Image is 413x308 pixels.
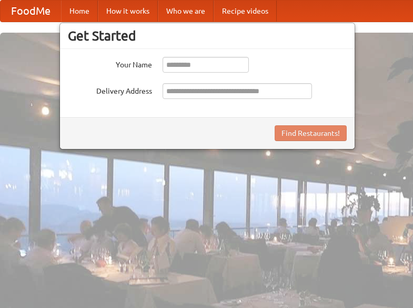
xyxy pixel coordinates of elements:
[275,125,347,141] button: Find Restaurants!
[98,1,158,22] a: How it works
[61,1,98,22] a: Home
[68,28,347,44] h3: Get Started
[1,1,61,22] a: FoodMe
[68,57,152,70] label: Your Name
[68,83,152,96] label: Delivery Address
[214,1,277,22] a: Recipe videos
[158,1,214,22] a: Who we are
